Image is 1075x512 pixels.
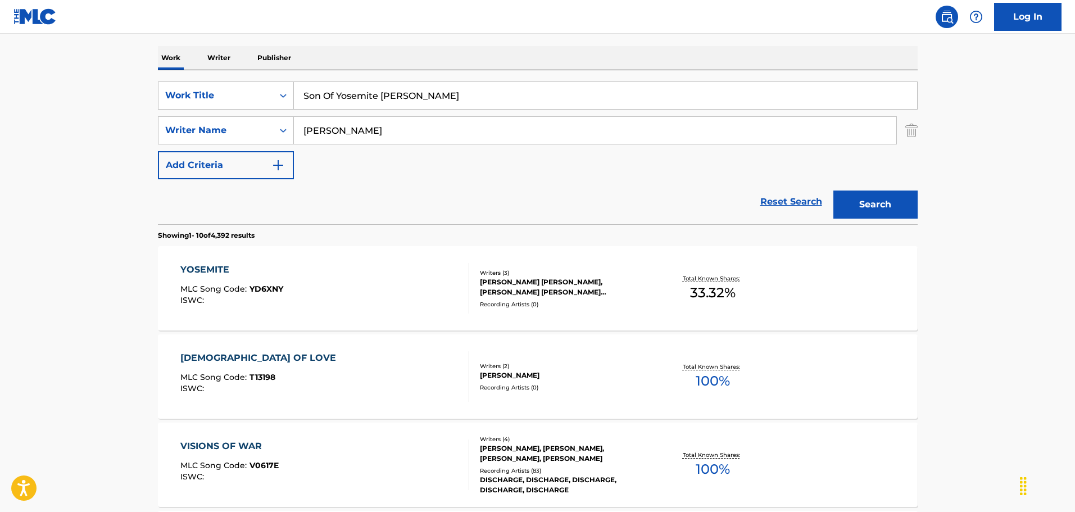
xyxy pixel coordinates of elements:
[940,10,954,24] img: search
[165,124,266,137] div: Writer Name
[165,89,266,102] div: Work Title
[480,362,650,370] div: Writers ( 2 )
[250,460,279,470] span: V0617E
[158,230,255,241] p: Showing 1 - 10 of 4,392 results
[480,475,650,495] div: DISCHARGE, DISCHARGE, DISCHARGE, DISCHARGE, DISCHARGE
[250,372,275,382] span: T13198
[158,423,918,507] a: VISIONS OF WARMLC Song Code:V0617EISWC:Writers (4)[PERSON_NAME], [PERSON_NAME], [PERSON_NAME], [P...
[683,451,743,459] p: Total Known Shares:
[480,466,650,475] div: Recording Artists ( 83 )
[696,459,730,479] span: 100 %
[480,435,650,443] div: Writers ( 4 )
[158,151,294,179] button: Add Criteria
[180,295,207,305] span: ISWC :
[254,46,294,70] p: Publisher
[683,363,743,371] p: Total Known Shares:
[683,274,743,283] p: Total Known Shares:
[180,383,207,393] span: ISWC :
[180,472,207,482] span: ISWC :
[965,6,987,28] div: Help
[158,46,184,70] p: Work
[696,371,730,391] span: 100 %
[480,443,650,464] div: [PERSON_NAME], [PERSON_NAME], [PERSON_NAME], [PERSON_NAME]
[480,383,650,392] div: Recording Artists ( 0 )
[690,283,736,303] span: 33.32 %
[180,460,250,470] span: MLC Song Code :
[755,189,828,214] a: Reset Search
[936,6,958,28] a: Public Search
[13,8,57,25] img: MLC Logo
[480,300,650,309] div: Recording Artists ( 0 )
[994,3,1062,31] a: Log In
[180,284,250,294] span: MLC Song Code :
[180,263,283,277] div: YOSEMITE
[158,246,918,330] a: YOSEMITEMLC Song Code:YD6XNYISWC:Writers (3)[PERSON_NAME] [PERSON_NAME], [PERSON_NAME] [PERSON_NA...
[480,277,650,297] div: [PERSON_NAME] [PERSON_NAME], [PERSON_NAME] [PERSON_NAME] [PERSON_NAME]
[969,10,983,24] img: help
[204,46,234,70] p: Writer
[158,81,918,224] form: Search Form
[180,439,279,453] div: VISIONS OF WAR
[480,370,650,380] div: [PERSON_NAME]
[833,191,918,219] button: Search
[180,372,250,382] span: MLC Song Code :
[158,334,918,419] a: [DEMOGRAPHIC_DATA] OF LOVEMLC Song Code:T13198ISWC:Writers (2)[PERSON_NAME]Recording Artists (0)T...
[250,284,283,294] span: YD6XNY
[905,116,918,144] img: Delete Criterion
[1019,458,1075,512] iframe: Chat Widget
[180,351,342,365] div: [DEMOGRAPHIC_DATA] OF LOVE
[271,158,285,172] img: 9d2ae6d4665cec9f34b9.svg
[1014,469,1032,503] div: Drag
[480,269,650,277] div: Writers ( 3 )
